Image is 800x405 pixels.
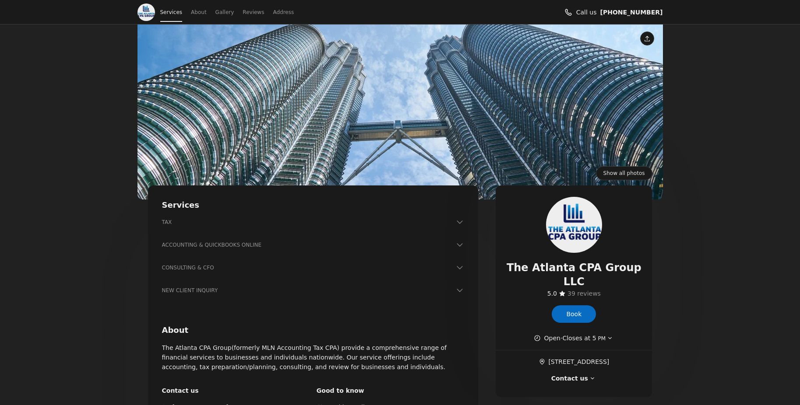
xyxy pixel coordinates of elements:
a: Reviews [243,6,264,18]
h3: CONSULTING & CFO [162,263,454,272]
span: The Atlanta CPA Group LLC [506,261,641,289]
button: CONSULTING & CFO [162,263,465,272]
a: Get directions (Opens in a new window) [539,357,609,367]
a: About [191,6,206,18]
a: Gallery [215,6,234,18]
span: PM [596,335,606,342]
span: 5.0 stars out of 5 [547,290,557,297]
img: The Atlanta CPA Group LLC logo [137,3,155,21]
h2: About [162,325,465,336]
button: Contact us [551,374,597,383]
span: 39 reviews [567,290,601,297]
button: NEW CLIENT INQUIRY [162,286,465,295]
span: Open · Closes at [544,333,606,343]
span: Book [566,309,581,319]
span: 5 [592,335,596,342]
a: Show all photos [596,166,652,180]
h2: Services [162,199,465,211]
div: View photo [137,24,663,199]
a: Book [552,305,596,323]
span: Call us [576,7,597,17]
span: ​ [539,357,548,367]
p: The Atlanta CPA Group(formerly MLN Accounting Tax CPA) provide a comprehensive range of financial... [162,343,465,372]
span: ​ [547,289,557,298]
button: ACCOUNTING & QUICKBOOKS ONLINE [162,241,465,249]
h3: TAX [162,218,454,227]
button: Share this page [640,31,654,45]
span: Good to know [317,386,464,395]
span: Show all photos [603,169,645,178]
a: Show all photos [137,24,663,199]
button: Show working hours [534,333,615,343]
span: ​ [567,289,601,298]
a: Address [273,6,294,18]
span: Contact us [162,386,310,395]
h3: NEW CLIENT INQUIRY [162,286,454,295]
img: The Atlanta CPA Group LLC logo [546,197,602,253]
a: Services [160,6,183,18]
a: Call us (678) 235-4060 [600,7,663,17]
a: 39 reviews [567,289,601,298]
button: TAX [162,218,465,227]
h3: ACCOUNTING & QUICKBOOKS ONLINE [162,241,454,249]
